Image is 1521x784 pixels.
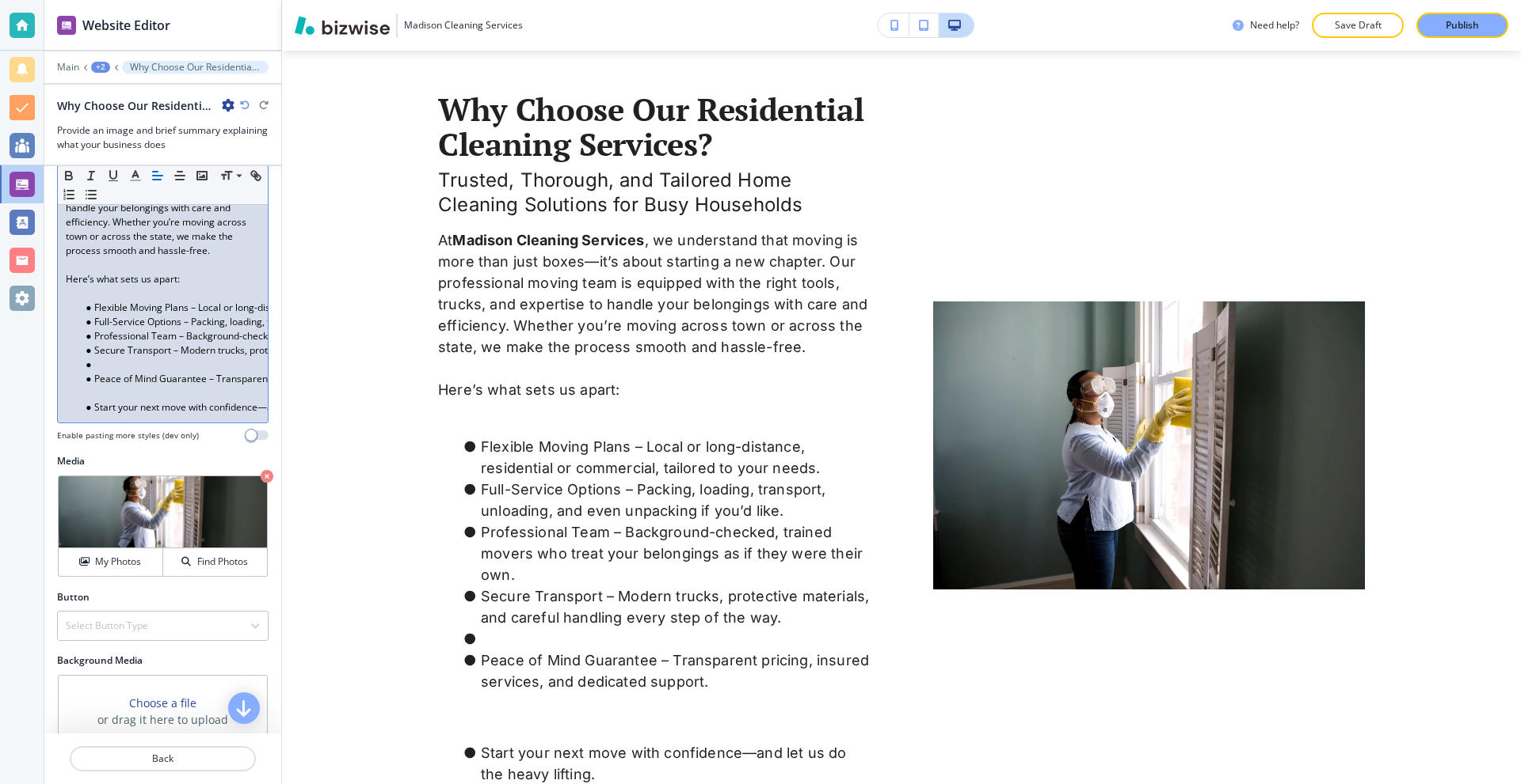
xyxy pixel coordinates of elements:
[80,343,260,358] li: Secure Transport – Modern trucks, protective materials, and careful handling every step of the way.
[57,97,215,114] h2: Why Choose Our Residential Cleaning Services?-1
[95,555,141,569] h4: My Photos
[97,711,228,728] h3: or drag it here to upload
[163,548,267,576] button: Find Photos
[1250,18,1299,32] h3: Need help?
[66,272,260,286] p: Here’s what sets us apart:
[438,92,870,161] p: Why Choose Our Residential Cleaning Services?
[295,13,523,37] button: Madison Cleaning Services
[459,585,870,628] li: Secure Transport – Modern trucks, protective materials, and careful handling every step of the way.
[1446,18,1479,32] p: Publish
[1332,18,1383,32] p: Save Draft
[129,695,196,711] button: Choose a file
[80,329,260,343] li: Professional Team – Background-checked, trained movers who treat your belongings as if they were ...
[57,123,269,152] h3: Provide an image and brief summary explaining what your business does
[404,18,523,32] h3: Madison Cleaning Services
[66,619,148,633] h4: Select Button Type
[80,400,260,415] li: Start your next move with confidence—and let us do the heavy lifting.
[57,590,90,604] h2: Button
[933,301,1365,589] img: <p>Why Choose Our Residential Cleaning Services?</p>
[197,555,248,569] h4: Find Photos
[57,454,269,468] h2: Media
[459,436,870,479] li: Flexible Moving Plans – Local or long-distance, residential or commercial, tailored to your needs.
[57,653,269,668] h2: Background Media
[1312,13,1404,38] button: Save Draft
[459,521,870,585] li: Professional Team – Background-checked, trained movers who treat your belongings as if they were ...
[91,62,110,73] button: +2
[57,430,199,441] h4: Enable pasting more styles (dev only)
[80,301,260,315] li: Flexible Moving Plans – Local or long-distance, residential or commercial, tailored to your needs.
[438,168,870,217] p: Trusted, Thorough, and Tailored Home Cleaning Solutions for Busy Households
[59,548,163,576] button: My Photos
[71,752,254,766] p: Back
[57,674,269,777] div: Choose a fileor drag it here to uploadMy PhotosFind Photos
[459,479,870,521] li: Full-Service Options – Packing, loading, transport, unloading, and even unpacking if you’d like.
[452,232,644,248] strong: Madison Cleaning Services
[57,62,79,73] button: Main
[80,372,260,386] li: Peace of Mind Guarantee – Transparent pricing, insured services, and dedicated support.
[57,16,76,35] img: editor icon
[1416,13,1508,38] button: Publish
[295,16,390,35] img: Bizwise Logo
[57,475,269,578] div: My PhotosFind Photos
[70,746,256,771] button: Back
[122,61,269,74] button: Why Choose Our Residential Cleaning Services?-1
[438,229,870,358] p: At , we understand that moving is more than just boxes—it’s about starting a new chapter. Our pro...
[80,315,260,329] li: Full-Service Options – Packing, loading, transport, unloading, and even unpacking if you’d like.
[438,379,870,400] p: Here’s what sets us apart:
[459,650,870,692] li: Peace of Mind Guarantee – Transparent pricing, insured services, and dedicated support.
[82,16,170,35] h2: Website Editor
[130,62,261,73] p: Why Choose Our Residential Cleaning Services?-1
